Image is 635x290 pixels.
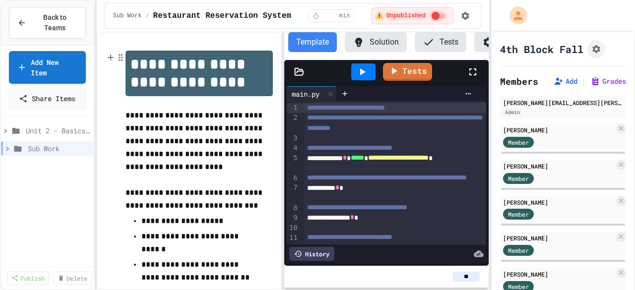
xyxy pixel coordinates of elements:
a: Tests [383,63,432,81]
button: Back to Teams [9,7,86,39]
div: [PERSON_NAME] [503,233,614,242]
div: 7 [287,183,299,203]
span: | [581,75,586,87]
div: ⚠️ Students cannot see this content! Click the toggle to publish it and make it visible to your c... [370,7,455,25]
div: 6 [287,174,299,183]
div: [PERSON_NAME] [503,198,614,207]
button: Add [554,76,577,86]
span: Sub Work [113,12,142,20]
div: 4 [287,143,299,153]
h1: 4th Block Fall [500,42,583,56]
div: Admin [503,108,522,116]
span: Sub Work [28,143,90,154]
div: 8 [287,203,299,213]
div: [PERSON_NAME] [503,162,614,171]
button: Solution [345,32,407,52]
div: 9 [287,213,299,223]
div: 5 [287,153,299,174]
span: Unit 2 - Basics of Python [26,125,90,136]
div: History [289,247,334,261]
span: Back to Teams [32,12,77,33]
div: main.py [287,86,337,101]
div: [PERSON_NAME] [503,270,614,279]
span: Member [508,174,529,183]
div: My Account [499,4,530,27]
span: Member [508,210,529,219]
button: Grades [590,76,626,86]
div: 3 [287,133,299,143]
span: ⚠️ Unpublished [375,12,426,20]
a: Publish [7,271,49,285]
div: [PERSON_NAME][EMAIL_ADDRESS][PERSON_NAME][DOMAIN_NAME] [503,98,623,107]
span: / [145,12,149,20]
div: main.py [287,89,324,99]
a: Add New Item [9,51,86,84]
iframe: chat widget [553,207,625,249]
div: 12 [287,243,299,253]
button: Tests [415,32,466,52]
h2: Members [500,74,538,88]
a: Delete [53,271,92,285]
button: Assignment Settings [587,40,605,58]
span: min [339,12,350,20]
div: 1 [287,103,299,113]
button: Template [288,32,337,52]
div: 11 [287,233,299,243]
span: Member [508,138,529,147]
div: 10 [287,223,299,233]
button: Settings [474,32,536,52]
div: [PERSON_NAME] [503,125,614,134]
a: Share Items [9,88,86,109]
span: Member [508,246,529,255]
iframe: chat widget [593,250,625,280]
div: 2 [287,113,299,133]
span: Restaurant Reservation System [153,10,291,22]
